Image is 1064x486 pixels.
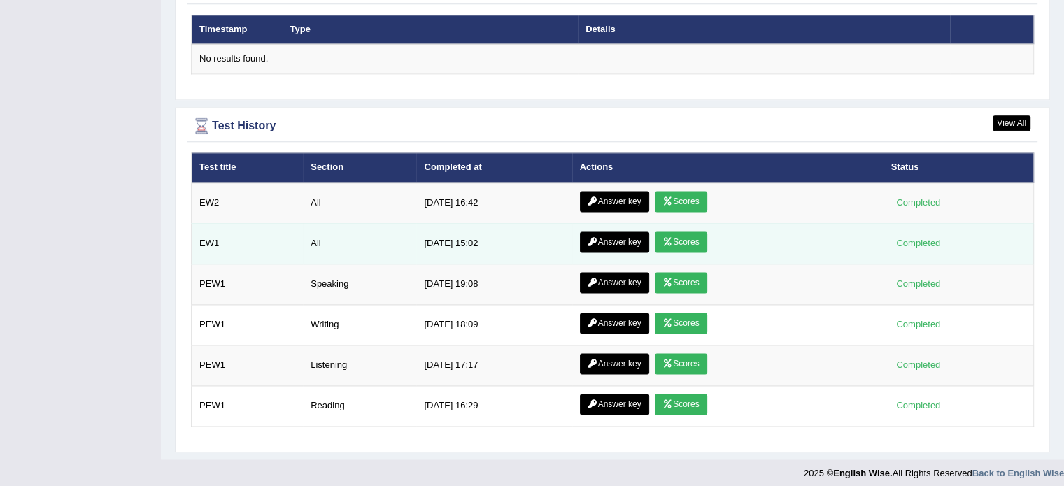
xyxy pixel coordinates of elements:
[891,195,946,210] div: Completed
[578,15,949,44] th: Details
[416,152,572,182] th: Completed at
[416,345,572,385] td: [DATE] 17:17
[416,223,572,264] td: [DATE] 15:02
[192,223,304,264] td: EW1
[303,152,416,182] th: Section
[891,357,946,372] div: Completed
[891,236,946,250] div: Completed
[303,385,416,426] td: Reading
[993,115,1030,131] a: View All
[416,183,572,224] td: [DATE] 16:42
[283,15,579,44] th: Type
[655,191,707,212] a: Scores
[303,264,416,304] td: Speaking
[580,272,649,293] a: Answer key
[891,317,946,331] div: Completed
[833,468,892,478] strong: English Wise.
[303,304,416,345] td: Writing
[303,345,416,385] td: Listening
[572,152,884,182] th: Actions
[192,152,304,182] th: Test title
[972,468,1064,478] a: Back to English Wise
[655,272,707,293] a: Scores
[891,276,946,291] div: Completed
[416,385,572,426] td: [DATE] 16:29
[192,183,304,224] td: EW2
[580,394,649,415] a: Answer key
[580,313,649,334] a: Answer key
[199,52,1026,66] div: No results found.
[655,231,707,252] a: Scores
[580,353,649,374] a: Answer key
[192,15,283,44] th: Timestamp
[655,313,707,334] a: Scores
[192,345,304,385] td: PEW1
[303,183,416,224] td: All
[655,353,707,374] a: Scores
[884,152,1034,182] th: Status
[192,385,304,426] td: PEW1
[192,304,304,345] td: PEW1
[804,459,1064,480] div: 2025 © All Rights Reserved
[191,115,1034,136] div: Test History
[416,264,572,304] td: [DATE] 19:08
[192,264,304,304] td: PEW1
[655,394,707,415] a: Scores
[580,191,649,212] a: Answer key
[303,223,416,264] td: All
[580,231,649,252] a: Answer key
[891,398,946,413] div: Completed
[416,304,572,345] td: [DATE] 18:09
